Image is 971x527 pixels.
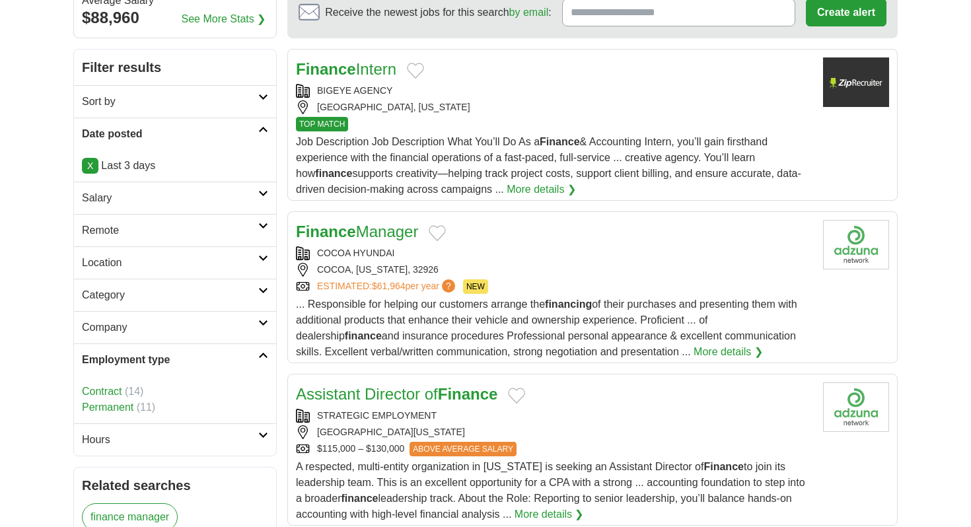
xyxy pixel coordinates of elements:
a: X [82,158,98,174]
strong: financing [545,299,592,310]
strong: Finance [296,223,356,240]
a: Assistant Director ofFinance [296,385,497,403]
img: Company logo [823,220,889,269]
button: Add to favorite jobs [429,225,446,241]
a: Company [74,311,276,343]
div: COCOA HYUNDAI [296,246,812,260]
h2: Hours [82,432,258,448]
div: COCOA, [US_STATE], 32926 [296,263,812,277]
img: Company logo [823,57,889,107]
button: Add to favorite jobs [508,388,525,404]
strong: Finance [438,385,498,403]
h2: Sort by [82,94,258,110]
h2: Remote [82,223,258,238]
span: Job Description Job Description What You’ll Do As a & Accounting Intern, you’ll gain firsthand ex... [296,136,801,195]
strong: finance [345,330,382,341]
span: ABOVE AVERAGE SALARY [410,442,517,456]
strong: Finance [703,461,743,472]
a: Sort by [74,85,276,118]
h2: Company [82,320,258,335]
h2: Filter results [74,50,276,85]
h2: Category [82,287,258,303]
a: More details ❯ [694,344,763,360]
p: Last 3 days [82,158,268,174]
button: Add to favorite jobs [407,63,424,79]
span: $61,964 [372,281,406,291]
span: (11) [137,402,155,413]
div: STRATEGIC EMPLOYMENT [296,409,812,423]
a: Date posted [74,118,276,150]
strong: finance [315,168,352,179]
a: See More Stats ❯ [182,11,266,27]
a: More details ❯ [507,182,576,197]
a: Category [74,279,276,311]
div: BIGEYE AGENCY [296,84,812,98]
div: $88,960 [82,6,268,30]
a: Employment type [74,343,276,376]
a: More details ❯ [515,507,584,522]
a: Hours [74,423,276,456]
h2: Related searches [82,475,268,495]
a: Contract [82,386,122,397]
div: [GEOGRAPHIC_DATA], [US_STATE] [296,100,812,114]
a: Remote [74,214,276,246]
a: ESTIMATED:$61,964per year? [317,279,458,294]
h2: Date posted [82,126,258,142]
span: NEW [463,279,488,294]
span: ... Responsible for helping our customers arrange the of their purchases and presenting them with... [296,299,797,357]
span: TOP MATCH [296,117,348,131]
span: (14) [125,386,143,397]
h2: Location [82,255,258,271]
h2: Salary [82,190,258,206]
span: ? [442,279,455,293]
img: Company logo [823,382,889,432]
a: FinanceIntern [296,60,396,78]
div: [GEOGRAPHIC_DATA][US_STATE] [296,425,812,439]
h2: Employment type [82,352,258,368]
strong: Finance [540,136,579,147]
span: Receive the newest jobs for this search : [325,5,551,20]
span: A respected, multi-entity organization in [US_STATE] is seeking an Assistant Director of to join ... [296,461,805,520]
a: FinanceManager [296,223,418,240]
a: by email [509,7,549,18]
div: $115,000 – $130,000 [296,442,812,456]
a: Permanent [82,402,133,413]
a: Salary [74,182,276,214]
a: Location [74,246,276,279]
strong: finance [342,493,378,504]
strong: Finance [296,60,356,78]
